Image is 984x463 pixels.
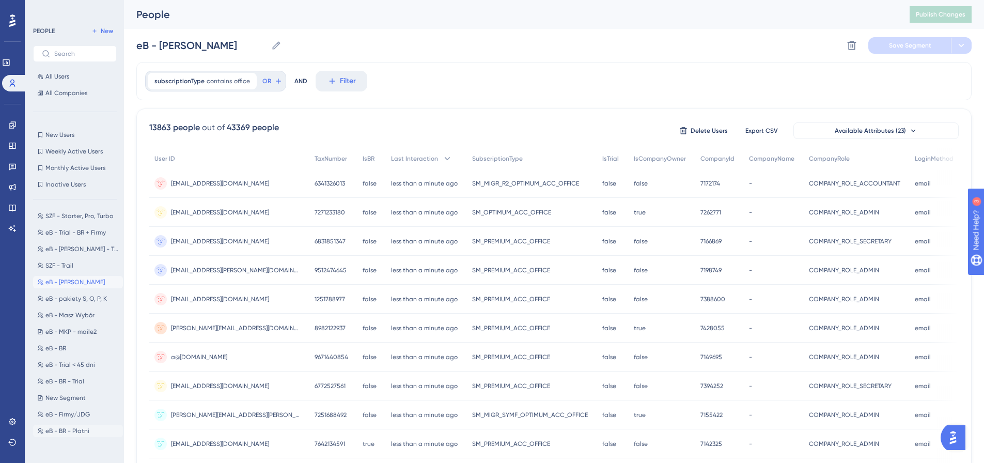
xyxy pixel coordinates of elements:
[234,77,250,85] span: office
[101,27,113,35] span: New
[472,208,551,217] span: SM_OPTIMUM_ACC_OFFICE
[700,440,722,448] span: 7142325
[363,295,377,303] span: false
[45,328,97,336] span: eB - MKP - maile2
[171,237,269,245] span: [EMAIL_ADDRESS][DOMAIN_NAME]
[749,440,752,448] span: -
[749,353,752,361] span: -
[700,295,725,303] span: 7388600
[45,180,86,189] span: Inactive Users
[33,87,117,99] button: All Companies
[363,179,377,188] span: false
[33,375,123,388] button: eB - BR - Trial
[793,122,959,139] button: Available Attributes (23)
[634,440,648,448] span: false
[315,353,348,361] span: 9671440854
[171,266,300,274] span: [EMAIL_ADDRESS][PERSON_NAME][DOMAIN_NAME]
[227,121,279,134] div: 43369 people
[745,127,778,135] span: Export CSV
[171,208,269,217] span: [EMAIL_ADDRESS][DOMAIN_NAME]
[136,7,884,22] div: People
[45,427,89,435] span: eB - BR - Płatni
[340,75,356,87] span: Filter
[33,425,123,437] button: eB - BR - Płatni
[700,411,723,419] span: 7155422
[363,208,377,217] span: false
[472,179,579,188] span: SM_MIGR_R2_OPTIMUM_ACC_OFFICE
[33,309,123,321] button: eB - Masz Wybór
[602,382,616,390] span: false
[809,237,892,245] span: COMPANY_ROLE_SECRETARY
[602,179,616,188] span: false
[171,411,300,419] span: [PERSON_NAME][EMAIL_ADDRESS][PERSON_NAME][DOMAIN_NAME]
[363,155,374,163] span: IsBR
[634,382,648,390] span: false
[33,162,117,174] button: Monthly Active Users
[809,353,879,361] span: COMPANY_ROLE_ADMIN
[391,180,458,187] time: less than a minute ago
[45,361,95,369] span: eB - Trial < 45 dni
[33,145,117,158] button: Weekly Active Users
[472,324,550,332] span: SM_PREMIUM_ACC_OFFICE
[700,324,725,332] span: 7428055
[602,411,616,419] span: false
[736,122,787,139] button: Export CSV
[941,422,972,453] iframe: UserGuiding AI Assistant Launcher
[171,295,269,303] span: [EMAIL_ADDRESS][DOMAIN_NAME]
[915,382,931,390] span: email
[391,440,458,447] time: less than a minute ago
[691,127,728,135] span: Delete Users
[391,155,438,163] span: Last Interaction
[634,324,646,332] span: true
[700,155,735,163] span: CompanyId
[602,266,616,274] span: false
[33,70,117,83] button: All Users
[315,440,345,448] span: 7642134591
[915,208,931,217] span: email
[749,295,752,303] span: -
[602,295,616,303] span: false
[391,209,458,216] time: less than a minute ago
[915,411,931,419] span: email
[45,212,113,220] span: SZF - Starter, Pro, Turbo
[749,155,794,163] span: CompanyName
[915,353,931,361] span: email
[45,295,107,303] span: eB - pakiety S, O, P, K
[33,276,123,288] button: eB - [PERSON_NAME]
[868,37,951,54] button: Save Segment
[915,237,931,245] span: email
[915,266,931,274] span: email
[391,411,458,419] time: less than a minute ago
[602,324,616,332] span: false
[261,73,284,89] button: OR
[33,342,123,354] button: eB - BR
[391,382,458,390] time: less than a minute ago
[315,411,347,419] span: 7251688492
[809,411,879,419] span: COMPANY_ROLE_ADMIN
[315,237,346,245] span: 6831851347
[45,72,69,81] span: All Users
[809,440,879,448] span: COMPANY_ROLE_ADMIN
[472,411,588,419] span: SM_MIGR_SYMF_OPTIMUM_ACC_OFFICE
[749,208,752,217] span: -
[700,208,721,217] span: 7262771
[207,77,232,85] span: contains
[700,179,720,188] span: 7172174
[391,296,458,303] time: less than a minute ago
[363,324,377,332] span: false
[749,382,752,390] span: -
[749,237,752,245] span: -
[171,382,269,390] span: [EMAIL_ADDRESS][DOMAIN_NAME]
[315,179,345,188] span: 6341326013
[634,353,648,361] span: false
[45,89,87,97] span: All Companies
[33,226,123,239] button: eB - Trial - BR + Firmy
[315,266,347,274] span: 9512474645
[634,155,686,163] span: IsCompanyOwner
[363,266,377,274] span: false
[809,208,879,217] span: COMPANY_ROLE_ADMIN
[678,122,729,139] button: Delete Users
[316,71,367,91] button: Filter
[602,208,616,217] span: false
